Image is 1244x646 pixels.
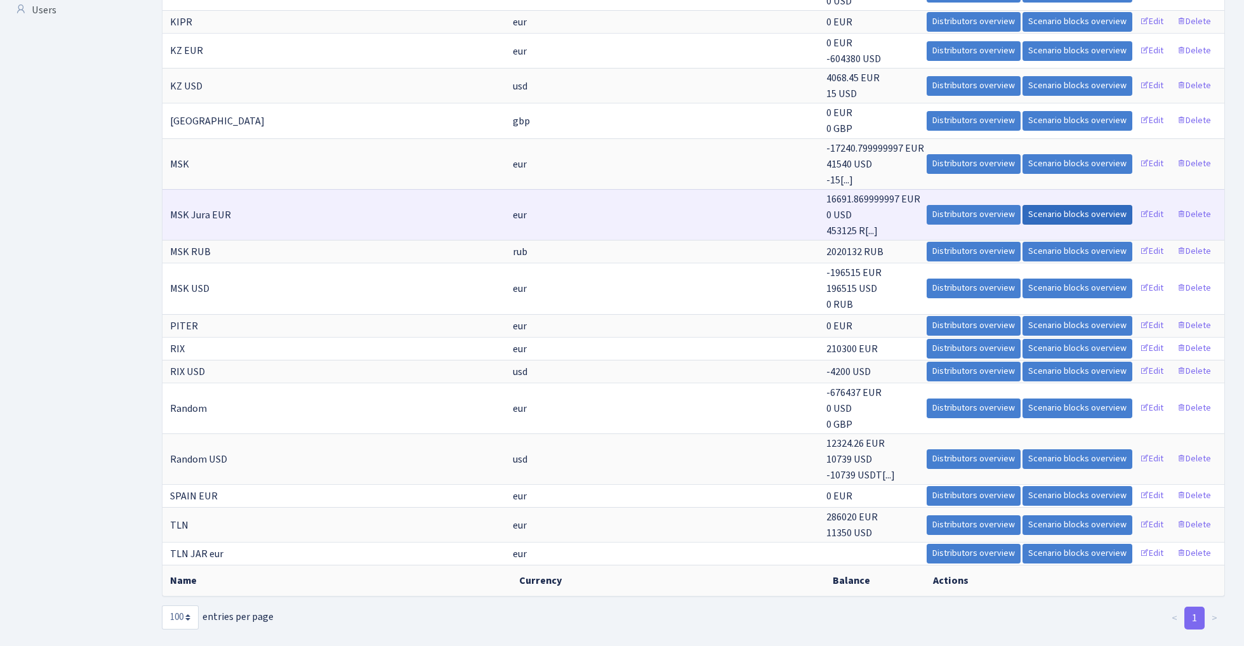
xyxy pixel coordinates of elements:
[1171,515,1217,535] a: Delete
[513,518,527,533] span: eur
[826,319,852,333] span: 0 EUR
[927,449,1021,469] a: Distributors overview
[925,565,1224,596] th: Actions
[927,544,1021,564] a: Distributors overview
[826,342,878,356] span: 210300 EUR
[1134,41,1169,61] a: Edit
[1134,111,1169,131] a: Edit
[927,316,1021,336] a: Distributors overview
[826,437,895,482] span: 12324.26 EUR 10739 USD -10739 USDT[...]
[927,12,1021,32] a: Distributors overview
[927,279,1021,298] a: Distributors overview
[1022,242,1132,261] a: Scenario blocks overview
[1171,279,1217,298] a: Delete
[513,244,527,260] span: rub
[1022,205,1132,225] a: Scenario blocks overview
[170,245,211,259] span: MSK RUB
[1171,316,1217,336] a: Delete
[1022,486,1132,506] a: Scenario blocks overview
[1022,515,1132,535] a: Scenario blocks overview
[513,364,527,379] span: usd
[1171,449,1217,469] a: Delete
[1134,362,1169,381] a: Edit
[927,111,1021,131] a: Distributors overview
[1134,399,1169,418] a: Edit
[927,515,1021,535] a: Distributors overview
[1134,154,1169,174] a: Edit
[927,486,1021,506] a: Distributors overview
[1022,154,1132,174] a: Scenario blocks overview
[170,365,205,379] span: RIX USD
[162,605,274,630] label: entries per page
[170,489,218,503] span: SPAIN EUR
[1134,449,1169,469] a: Edit
[1022,279,1132,298] a: Scenario blocks overview
[170,208,231,222] span: MSK Jura EUR
[826,489,852,503] span: 0 EUR
[1134,544,1169,564] a: Edit
[1171,339,1217,359] a: Delete
[1171,41,1217,61] a: Delete
[170,114,265,128] span: [GEOGRAPHIC_DATA]
[927,76,1021,96] a: Distributors overview
[513,489,527,504] span: eur
[1134,205,1169,225] a: Edit
[927,154,1021,174] a: Distributors overview
[826,510,878,540] span: 286020 EUR 11350 USD
[170,157,189,171] span: MSK
[162,605,199,630] select: entries per page
[513,546,527,562] span: eur
[1134,242,1169,261] a: Edit
[170,452,227,466] span: Random USD
[927,242,1021,261] a: Distributors overview
[1134,12,1169,32] a: Edit
[826,106,852,136] span: 0 EUR 0 GBP
[927,339,1021,359] a: Distributors overview
[1022,399,1132,418] a: Scenario blocks overview
[162,565,512,596] th: Name
[1171,12,1217,32] a: Delete
[826,386,882,432] span: -676437 EUR 0 USD 0 GBP
[513,341,527,357] span: eur
[927,399,1021,418] a: Distributors overview
[1171,486,1217,506] a: Delete
[1134,515,1169,535] a: Edit
[513,281,527,296] span: eur
[1171,242,1217,261] a: Delete
[1022,362,1132,381] a: Scenario blocks overview
[927,205,1021,225] a: Distributors overview
[513,79,527,94] span: usd
[513,157,527,172] span: eur
[1022,449,1132,469] a: Scenario blocks overview
[170,319,198,333] span: PITER
[826,15,852,29] span: 0 EUR
[927,362,1021,381] a: Distributors overview
[826,266,882,312] span: -196515 EUR 196515 USD 0 RUB
[1171,76,1217,96] a: Delete
[826,245,883,259] span: 2020132 RUB
[170,15,192,29] span: KIPR
[826,71,880,101] span: 4068.45 EUR 15 USD
[170,518,189,532] span: TLN
[513,319,527,334] span: eur
[513,401,527,416] span: eur
[1134,316,1169,336] a: Edit
[513,114,530,129] span: gbp
[1184,607,1205,630] a: 1
[1134,486,1169,506] a: Edit
[512,565,825,596] th: Currency
[1022,316,1132,336] a: Scenario blocks overview
[170,402,207,416] span: Random
[826,192,920,238] span: 16691.869999997 EUR 0 USD 453125 R[...]
[513,15,527,30] span: eur
[1022,111,1132,131] a: Scenario blocks overview
[1171,362,1217,381] a: Delete
[1022,339,1132,359] a: Scenario blocks overview
[170,79,202,93] span: KZ USD
[1171,154,1217,174] a: Delete
[1022,41,1132,61] a: Scenario blocks overview
[513,208,527,223] span: eur
[1134,339,1169,359] a: Edit
[513,452,527,467] span: usd
[927,41,1021,61] a: Distributors overview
